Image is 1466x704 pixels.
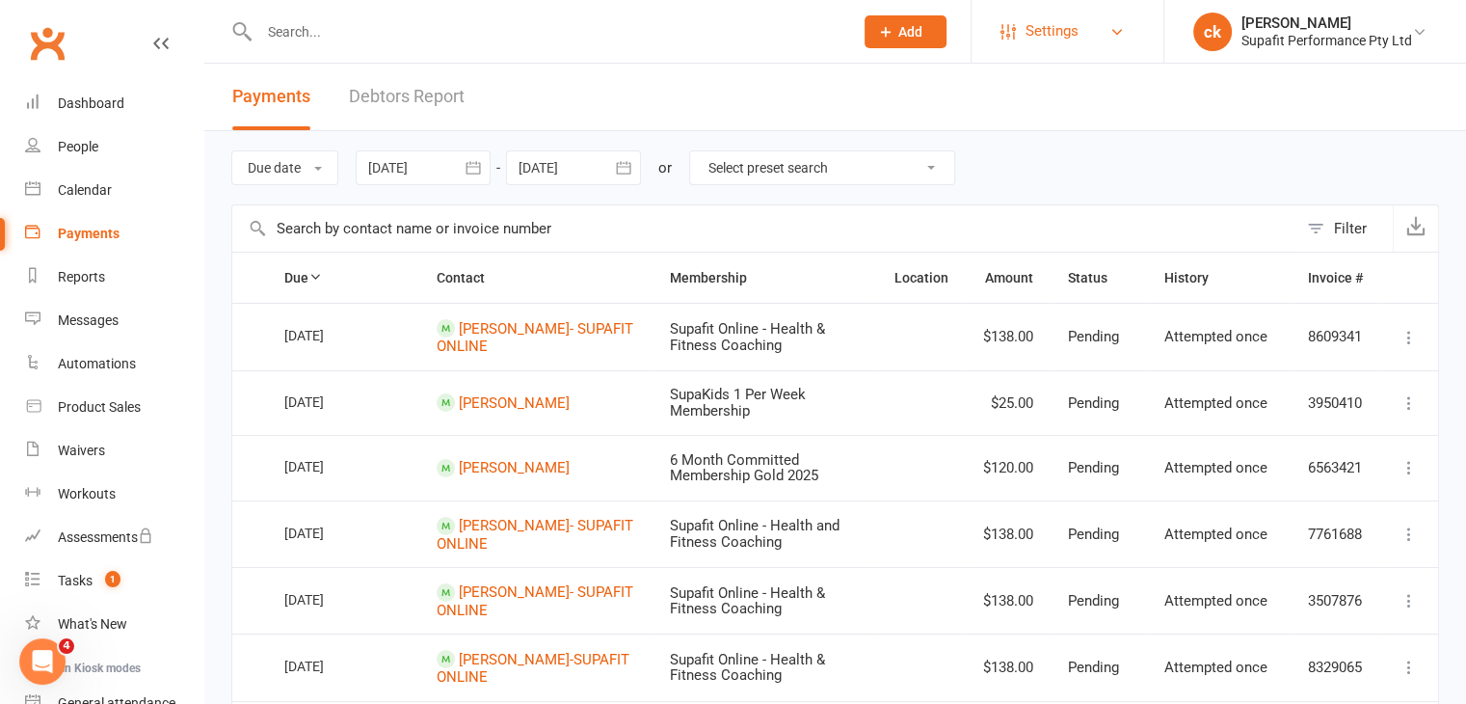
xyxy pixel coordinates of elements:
[58,399,141,415] div: Product Sales
[670,386,806,420] span: SupaKids 1 Per Week Membership
[1241,14,1412,32] div: [PERSON_NAME]
[1164,526,1267,543] span: Attempted once
[437,583,633,619] a: [PERSON_NAME]- SUPAFIT ONLINE
[1291,303,1380,369] td: 8609341
[232,64,310,130] button: Payments
[966,435,1051,501] td: $120.00
[25,299,203,342] a: Messages
[25,386,203,429] a: Product Sales
[1164,394,1267,412] span: Attempted once
[25,82,203,125] a: Dashboard
[1334,217,1367,240] div: Filter
[658,156,672,179] div: or
[349,64,465,130] a: Debtors Report
[25,169,203,212] a: Calendar
[1291,435,1380,501] td: 6563421
[1291,253,1380,303] th: Invoice #
[284,320,373,350] div: [DATE]
[419,253,653,303] th: Contact
[58,486,116,501] div: Workouts
[1026,10,1079,53] span: Settings
[670,451,818,485] span: 6 Month Committed Membership Gold 2025
[1164,459,1267,476] span: Attempted once
[267,253,419,303] th: Due
[25,342,203,386] a: Automations
[966,567,1051,634] td: $138.00
[58,226,120,241] div: Payments
[1291,370,1380,436] td: 3950410
[19,638,66,685] iframe: Intercom live chat
[58,356,136,371] div: Automations
[232,205,1297,252] input: Search by contact name or invoice number
[1164,328,1267,345] span: Attempted once
[865,15,946,48] button: Add
[1291,501,1380,567] td: 7761688
[1164,592,1267,609] span: Attempted once
[25,429,203,473] a: Waivers
[1051,253,1147,303] th: Status
[25,603,203,646] a: What's New
[25,516,203,559] a: Assessments
[437,650,629,686] a: [PERSON_NAME]-SUPAFIT ONLINE
[232,86,310,106] span: Payments
[1193,13,1232,51] div: ck
[284,451,373,481] div: [DATE]
[284,387,373,417] div: [DATE]
[653,253,877,303] th: Membership
[58,95,124,111] div: Dashboard
[1068,526,1119,543] span: Pending
[58,139,98,154] div: People
[1147,253,1291,303] th: History
[23,19,71,68] a: Clubworx
[58,269,105,284] div: Reports
[1297,205,1393,252] button: Filter
[284,518,373,548] div: [DATE]
[25,212,203,256] a: Payments
[459,459,570,476] a: [PERSON_NAME]
[58,616,127,632] div: What's New
[966,501,1051,567] td: $138.00
[25,473,203,516] a: Workouts
[25,559,203,603] a: Tasks 1
[670,517,840,551] span: Supafit Online - Health and Fitness Coaching
[58,182,112,198] div: Calendar
[105,571,120,587] span: 1
[1068,328,1119,345] span: Pending
[437,517,633,553] a: [PERSON_NAME]- SUPAFIT ONLINE
[284,651,373,681] div: [DATE]
[1164,659,1267,676] span: Attempted once
[966,370,1051,436] td: $25.00
[253,18,840,45] input: Search...
[1068,394,1119,412] span: Pending
[231,150,338,185] button: Due date
[670,320,825,354] span: Supafit Online - Health & Fitness Coaching
[1291,567,1380,634] td: 3507876
[877,253,966,303] th: Location
[437,320,633,356] a: [PERSON_NAME]- SUPAFIT ONLINE
[1291,634,1380,700] td: 8329065
[1241,32,1412,49] div: Supafit Performance Pty Ltd
[25,125,203,169] a: People
[966,303,1051,369] td: $138.00
[670,651,825,685] span: Supafit Online - Health & Fitness Coaching
[1068,592,1119,609] span: Pending
[1068,459,1119,476] span: Pending
[1068,659,1119,676] span: Pending
[58,443,105,458] div: Waivers
[284,584,373,614] div: [DATE]
[670,584,825,618] span: Supafit Online - Health & Fitness Coaching
[58,529,153,545] div: Assessments
[59,638,74,654] span: 4
[898,24,922,40] span: Add
[58,573,93,588] div: Tasks
[966,253,1051,303] th: Amount
[966,634,1051,700] td: $138.00
[459,394,570,412] a: [PERSON_NAME]
[25,256,203,299] a: Reports
[58,312,119,328] div: Messages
